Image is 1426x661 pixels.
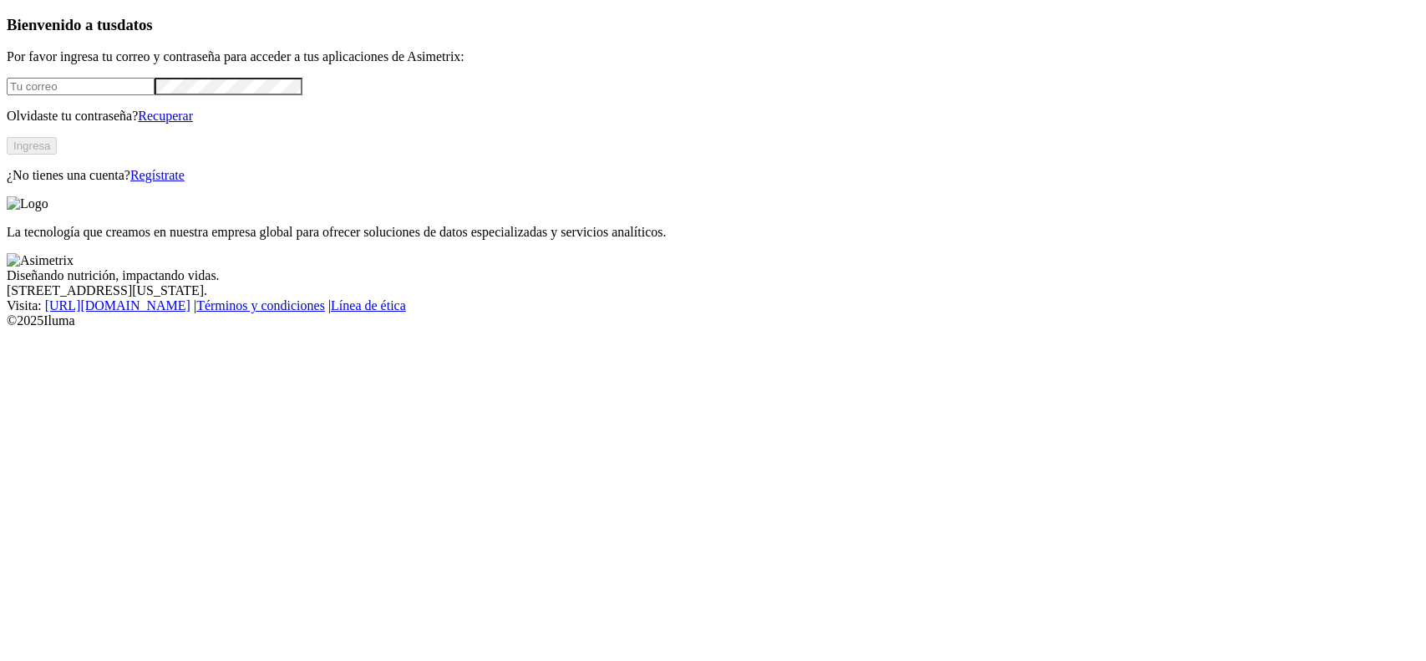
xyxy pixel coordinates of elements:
a: Regístrate [130,168,185,182]
input: Tu correo [7,78,155,95]
div: [STREET_ADDRESS][US_STATE]. [7,283,1419,298]
p: ¿No tienes una cuenta? [7,168,1419,183]
a: Línea de ética [331,298,406,313]
img: Logo [7,196,48,211]
a: Recuperar [138,109,193,123]
div: © 2025 Iluma [7,313,1419,328]
span: datos [117,16,153,33]
p: Olvidaste tu contraseña? [7,109,1419,124]
p: Por favor ingresa tu correo y contraseña para acceder a tus aplicaciones de Asimetrix: [7,49,1419,64]
button: Ingresa [7,137,57,155]
h3: Bienvenido a tus [7,16,1419,34]
div: Diseñando nutrición, impactando vidas. [7,268,1419,283]
a: [URL][DOMAIN_NAME] [45,298,190,313]
a: Términos y condiciones [196,298,325,313]
img: Asimetrix [7,253,74,268]
div: Visita : | | [7,298,1419,313]
p: La tecnología que creamos en nuestra empresa global para ofrecer soluciones de datos especializad... [7,225,1419,240]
